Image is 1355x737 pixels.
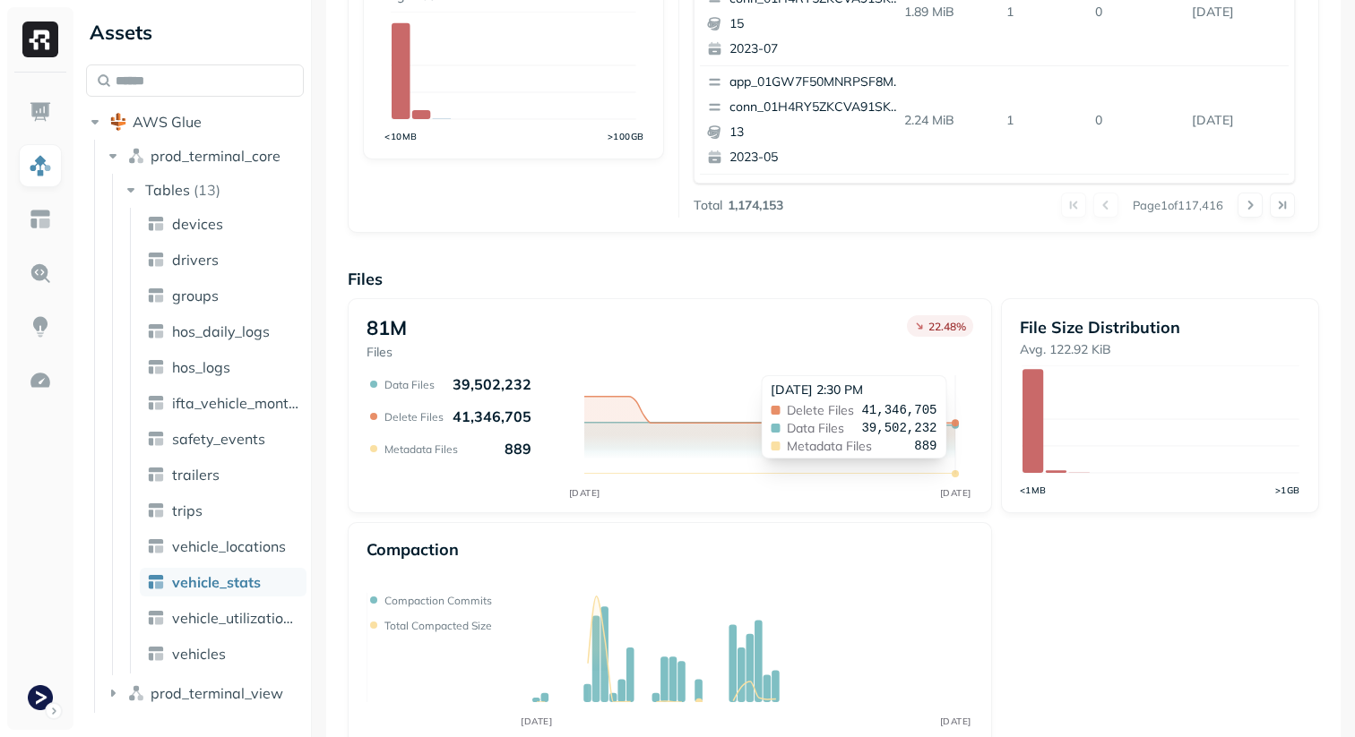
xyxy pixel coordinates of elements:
[172,215,223,233] span: devices
[172,573,261,591] span: vehicle_stats
[928,320,966,333] p: 22.48 %
[1020,484,1047,495] tspan: <1MB
[29,315,52,339] img: Insights
[940,716,971,727] tspan: [DATE]
[384,378,435,391] p: Data Files
[568,487,600,499] tspan: [DATE]
[729,99,903,116] p: conn_01H4RY5ZKCVA91SK3G3NV4PBAH
[521,716,552,727] tspan: [DATE]
[172,358,230,376] span: hos_logs
[140,568,306,596] a: vehicle_stats
[29,154,52,177] img: Assets
[29,369,52,392] img: Optimization
[700,175,911,282] button: app_01GW7F50MNRPSF8MFHFDEVDVJAconn_01H4RY5ZKCVA91SK3G3NV4PBAH112021-08
[140,389,306,417] a: ifta_vehicle_months
[140,245,306,274] a: drivers
[147,430,165,448] img: table
[140,639,306,668] a: vehicles
[127,147,145,165] img: namespace
[172,287,219,304] span: groups
[104,141,305,170] button: prod_terminal_core
[104,679,305,707] button: prod_terminal_view
[172,394,299,412] span: ifta_vehicle_months
[700,66,911,174] button: app_01GW7F50MNRPSF8MFHFDEVDVJAconn_01H4RY5ZKCVA91SK3G3NV4PBAH132023-05
[127,684,145,702] img: namespace
[787,422,844,434] span: Data Files
[147,645,165,663] img: table
[147,251,165,269] img: table
[787,404,854,416] span: Delete Files
[122,176,306,204] button: Tables(13)
[140,532,306,561] a: vehicle_locations
[172,251,219,269] span: drivers
[147,537,165,555] img: table
[151,684,283,702] span: prod_terminal_view
[29,100,52,124] img: Dashboard
[729,73,903,91] p: app_01GW7F50MNRPSF8MFHFDEVDVJA
[505,440,531,458] p: 889
[194,181,220,199] p: ( 13 )
[384,410,444,424] p: Delete Files
[86,18,304,47] div: Assets
[384,619,492,632] p: Total compacted size
[133,113,202,131] span: AWS Glue
[861,404,936,416] span: 41,346,705
[172,501,203,519] span: trips
[147,394,165,412] img: table
[172,645,226,663] span: vehicles
[145,181,190,199] span: Tables
[728,197,783,214] p: 1,174,153
[140,317,306,346] a: hos_daily_logs
[729,15,903,33] p: 15
[1020,317,1300,338] p: File Size Distribution
[939,487,971,499] tspan: [DATE]
[140,604,306,632] a: vehicle_utilization_day
[22,21,58,57] img: Ryft
[172,466,220,484] span: trailers
[897,105,1000,136] p: 2.24 MiB
[787,440,872,452] span: Metadata Files
[140,460,306,489] a: trailers
[147,501,165,519] img: table
[172,430,265,448] span: safety_events
[453,375,531,393] p: 39,502,232
[140,210,306,238] a: devices
[453,407,531,425] p: 41,346,705
[771,381,936,398] div: [DATE] 2:30 PM
[147,358,165,376] img: table
[29,261,52,285] img: Query Explorer
[999,105,1088,136] p: 1
[729,124,903,141] p: 13
[140,353,306,381] a: hos_logs
[384,594,492,607] p: Compaction commits
[348,269,1319,289] p: Files
[151,147,280,165] span: prod_terminal_core
[172,537,286,555] span: vehicle_locations
[28,685,53,710] img: Terminal
[86,107,304,136] button: AWS Glue
[729,149,903,167] p: 2023-05
[147,466,165,484] img: table
[1133,197,1223,213] p: Page 1 of 117,416
[147,609,165,627] img: table
[608,131,644,141] tspan: >100GB
[140,496,306,525] a: trips
[140,281,306,310] a: groups
[147,287,165,304] img: table
[1088,105,1185,136] p: 0
[147,322,165,340] img: table
[1020,341,1300,358] p: Avg. 122.92 KiB
[147,215,165,233] img: table
[861,422,936,434] span: 39,502,232
[1275,484,1300,495] tspan: >1GB
[1185,105,1289,136] p: Sep 11, 2025
[140,424,306,453] a: safety_events
[172,322,270,340] span: hos_daily_logs
[367,539,459,560] p: Compaction
[384,131,418,141] tspan: <10MB
[147,573,165,591] img: table
[729,40,903,58] p: 2023-07
[367,344,407,361] p: Files
[367,315,407,340] p: 81M
[384,442,458,456] p: Metadata Files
